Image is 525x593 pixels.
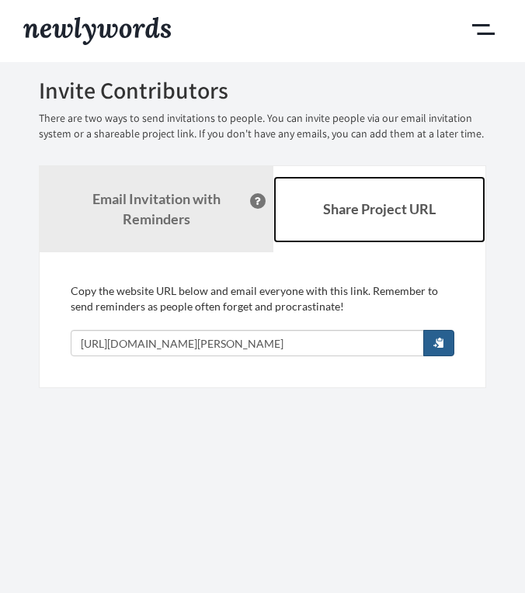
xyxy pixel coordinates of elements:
img: Newlywords logo [23,17,171,45]
div: Copy the website URL below and email everyone with this link. Remember to send reminders as peopl... [71,283,454,356]
span: Support [31,11,87,25]
p: There are two ways to send invitations to people. You can invite people via our email invitation ... [39,111,486,142]
strong: Email Invitation with Reminders [92,190,221,227]
b: Share Project URL [323,200,436,217]
h2: Invite Contributors [39,78,486,103]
